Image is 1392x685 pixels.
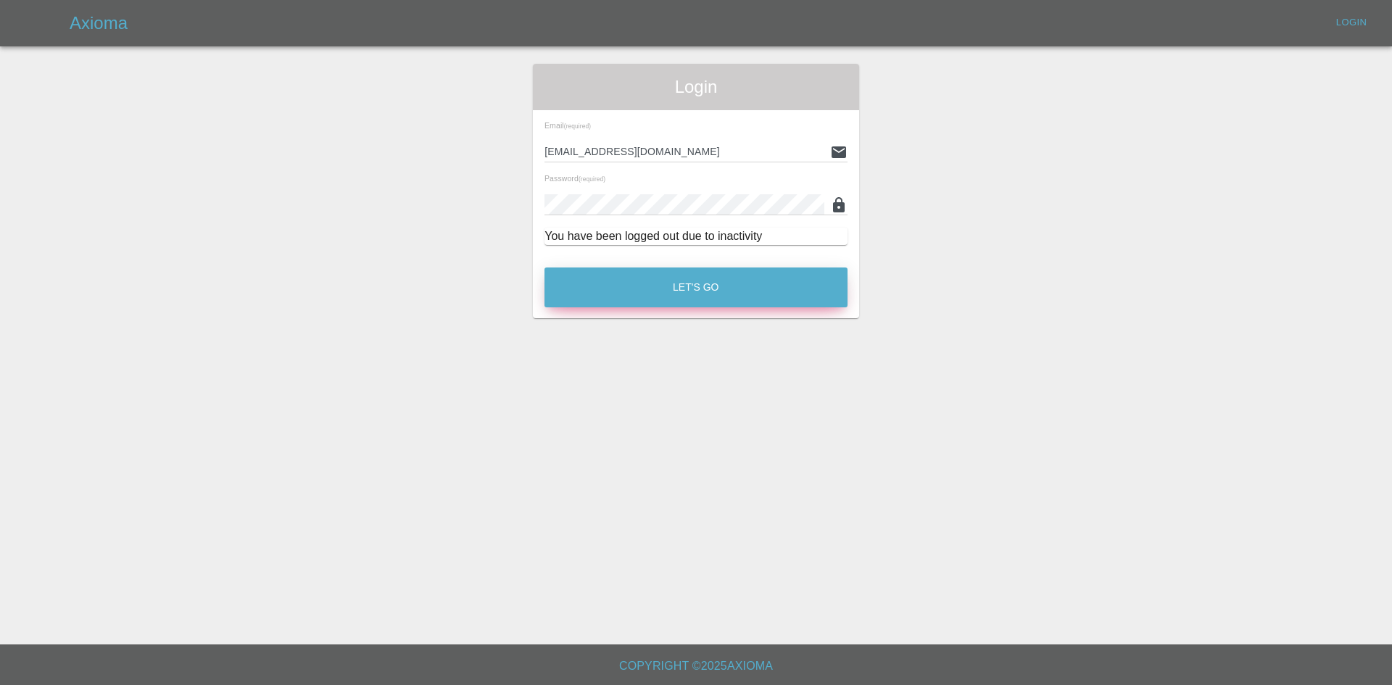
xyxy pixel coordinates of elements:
h6: Copyright © 2025 Axioma [12,656,1380,676]
small: (required) [564,123,591,130]
h5: Axioma [70,12,128,35]
span: Email [544,121,591,130]
small: (required) [579,176,605,183]
span: Password [544,174,605,183]
button: Let's Go [544,267,848,307]
div: You have been logged out due to inactivity [544,228,848,245]
a: Login [1328,12,1375,34]
span: Login [544,75,848,99]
